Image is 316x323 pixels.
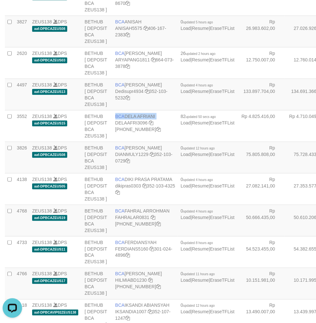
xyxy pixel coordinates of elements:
[181,26,191,31] a: Load
[113,16,178,47] td: ANISAH 406-167-2383
[82,110,113,142] td: BETHUB [ DEPOSIT BCA ZEUS138 ]
[181,82,234,94] span: | |
[186,115,216,119] span: updated 50 secs ago
[125,316,130,321] a: Copy 3521071247 to clipboard
[237,174,285,205] td: Rp 27.082.141,00
[181,152,191,157] a: Load
[115,114,125,119] span: BCA
[181,309,191,315] a: Load
[32,19,52,24] a: ZEUS138
[210,309,234,315] a: EraseTFList
[32,152,67,158] span: aaf-DPBCAZEUS08
[113,79,178,110] td: [PERSON_NAME] 352-103-5232
[181,145,215,150] span: 0
[237,16,285,47] td: Rp 26.983.602,00
[82,47,113,79] td: BETHUB [ DEPOSIT BCA ZEUS138 ]
[32,278,67,284] span: aaf-DPBCAZEUS17
[32,51,52,56] a: ZEUS138
[14,79,30,110] td: 4497
[115,190,120,195] a: Copy 3521034325 to clipboard
[181,89,191,94] a: Load
[183,210,213,213] span: updated 4 hours ago
[115,57,150,62] a: ARYAPANG1811
[14,110,30,142] td: 3552
[192,183,209,188] a: Resume
[181,278,191,283] a: Load
[145,89,149,94] a: Copy Dedisupr4934 to clipboard
[32,145,52,150] a: ZEUS138
[32,247,67,252] span: aaf-DPBCAZEUS11
[181,51,234,62] span: | |
[32,177,52,182] a: ZEUS138
[181,120,191,125] a: Load
[30,142,82,174] td: DPS
[115,82,125,87] span: BCA
[237,237,285,268] td: Rp 54.523.455,00
[210,215,234,220] a: EraseTFList
[181,271,234,283] span: | |
[30,268,82,300] td: DPS
[237,142,285,174] td: Rp 75.805.808,00
[115,208,125,213] span: BCA
[151,57,156,62] a: Copy ARYAPANG1811 to clipboard
[115,303,125,308] span: BCA
[82,16,113,47] td: BETHUB [ DEPOSIT BCA ZEUS138 ]
[14,16,30,47] td: 3827
[181,303,215,308] span: 0
[115,271,125,277] span: BCA
[148,278,153,283] a: Copy HILMIABD1230 to clipboard
[125,1,130,6] a: Copy 3520898670 to clipboard
[14,174,30,205] td: 4138
[32,303,52,308] a: ZEUS138
[30,16,82,47] td: DPS
[115,19,125,24] span: BCA
[183,20,213,24] span: updated 5 hours ago
[192,120,209,125] a: Resume
[32,271,52,277] a: ZEUS138
[144,26,148,31] a: Copy ANISAH5575 to clipboard
[210,26,234,31] a: EraseTFList
[181,19,234,31] span: | |
[181,240,234,252] span: | |
[183,178,213,182] span: updated 4 hours ago
[30,110,82,142] td: DPS
[113,47,178,79] td: [PERSON_NAME] 664-073-3878
[192,57,209,62] a: Resume
[32,82,52,87] a: ZEUS138
[237,47,285,79] td: Rp 12.750.007,00
[181,51,215,56] span: 26
[32,26,67,32] span: aaf-DPBCAZEUS08
[113,268,178,300] td: [PERSON_NAME] [PHONE_NUMBER]
[14,268,30,300] td: 4766
[210,120,234,125] a: EraseTFList
[14,142,30,174] td: 3826
[192,278,209,283] a: Resume
[181,19,213,24] span: 0
[181,145,234,157] span: | |
[181,177,234,188] span: | |
[115,278,147,283] a: HILMIABD1230
[150,246,154,252] a: Copy FERDIANS5160 to clipboard
[186,52,216,56] span: updated 2 hours ago
[113,237,178,268] td: FERDIANSYAH 301-024-4896
[181,183,191,188] a: Load
[32,114,52,119] a: ZEUS138
[115,183,141,188] a: dikipras0303
[115,51,125,56] span: BCA
[125,158,130,163] a: Copy 3521030729 to clipboard
[30,174,82,205] td: DPS
[181,246,191,252] a: Load
[3,3,22,22] button: Open LiveChat chat widget
[156,221,161,226] a: Copy 5665095158 to clipboard
[113,110,178,142] td: DELA AFRIANI [PHONE_NUMBER]
[156,284,161,290] a: Copy 7495214257 to clipboard
[14,47,30,79] td: 2620
[32,121,67,126] span: aaf-DPBCAZEUS15
[237,268,285,300] td: Rp 10.151.981,00
[30,47,82,79] td: DPS
[115,120,148,125] a: DELAAFRI3096
[30,205,82,237] td: DPS
[30,237,82,268] td: DPS
[125,253,130,258] a: Copy 3010244896 to clipboard
[181,208,234,220] span: | |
